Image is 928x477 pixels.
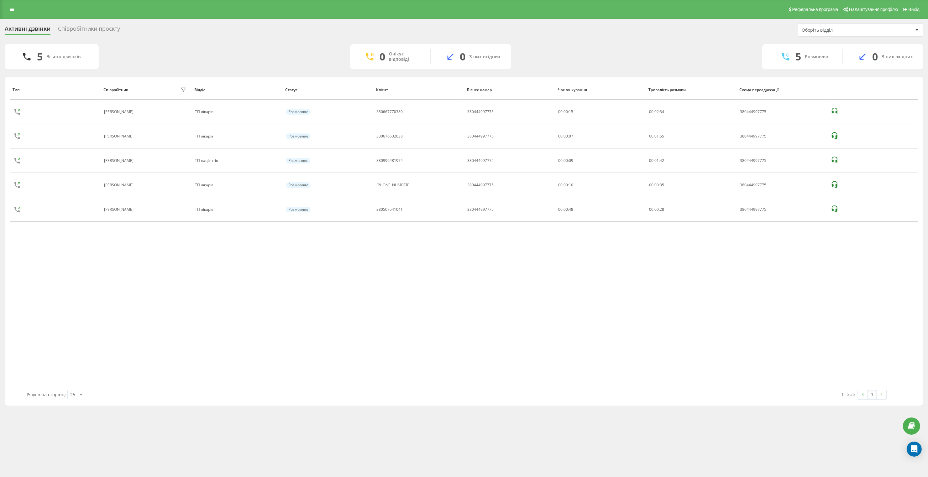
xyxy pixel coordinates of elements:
[195,110,279,114] div: ТП лікарів
[740,134,824,138] div: 380444997775
[467,134,494,138] div: 380444997775
[649,134,664,138] div: : :
[868,390,877,399] a: 1
[802,28,877,33] div: Оберіть відділ
[558,158,642,163] div: 00:00:09
[460,51,466,63] div: 0
[660,109,664,114] span: 34
[5,25,50,35] div: Активні дзвінки
[740,158,824,163] div: 380444997775
[103,88,128,92] div: Співробітник
[909,7,920,12] span: Вихід
[872,51,878,63] div: 0
[104,207,135,212] div: [PERSON_NAME]
[377,183,410,187] div: [PHONE_NUMBER]
[654,109,659,114] span: 02
[377,158,403,163] div: 380999481974
[558,183,642,187] div: 00:00:10
[70,391,75,398] div: 25
[649,182,653,188] span: 00
[805,54,829,60] div: Розмовляє
[649,133,653,139] span: 00
[849,7,898,12] span: Налаштування профілю
[286,158,311,163] div: Розмовляє
[654,133,659,139] span: 01
[37,51,43,63] div: 5
[195,183,279,187] div: ТП лікарів
[467,158,494,163] div: 380444997775
[467,110,494,114] div: 380444997775
[649,207,664,212] div: : :
[467,207,494,212] div: 380444997775
[792,7,838,12] span: Реферальна програма
[286,182,311,188] div: Розмовляє
[286,207,311,212] div: Розмовляє
[558,207,642,212] div: 00:00:48
[46,54,81,60] div: Всього дзвінків
[649,88,734,92] div: Тривалість розмови
[104,158,135,163] div: [PERSON_NAME]
[740,183,824,187] div: 380444997775
[389,51,421,62] div: Очікує відповіді
[104,183,135,187] div: [PERSON_NAME]
[104,110,135,114] div: [PERSON_NAME]
[195,158,279,163] div: ТП пацієнтів
[654,182,659,188] span: 00
[377,110,403,114] div: 380667770380
[467,88,552,92] div: Бізнес номер
[377,207,403,212] div: 380507541041
[882,54,913,60] div: З них вхідних
[104,134,135,138] div: [PERSON_NAME]
[27,391,66,397] span: Рядків на сторінці
[285,88,370,92] div: Статус
[649,158,664,163] div: : :
[649,109,653,114] span: 00
[740,88,825,92] div: Схема переадресації
[740,110,824,114] div: 380444997775
[796,51,801,63] div: 5
[13,88,97,92] div: Тип
[469,54,501,60] div: З них вхідних
[649,110,664,114] div: : :
[654,158,659,163] span: 01
[380,51,385,63] div: 0
[558,110,642,114] div: 00:00:15
[740,207,824,212] div: 380444997775
[654,207,659,212] span: 00
[467,183,494,187] div: 380444997775
[649,207,653,212] span: 00
[841,391,855,397] div: 1 - 5 з 5
[649,158,653,163] span: 00
[660,207,664,212] span: 28
[195,207,279,212] div: ТП лікарів
[377,134,403,138] div: 380676632638
[558,134,642,138] div: 00:00:07
[376,88,461,92] div: Клієнт
[58,25,120,35] div: Співробітники проєкту
[558,88,643,92] div: Час очікування
[660,182,664,188] span: 35
[660,133,664,139] span: 55
[660,158,664,163] span: 42
[649,183,664,187] div: : :
[194,88,279,92] div: Відділ
[195,134,279,138] div: ТП лікарів
[286,133,311,139] div: Розмовляє
[286,109,311,115] div: Розмовляє
[907,442,922,457] div: Open Intercom Messenger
